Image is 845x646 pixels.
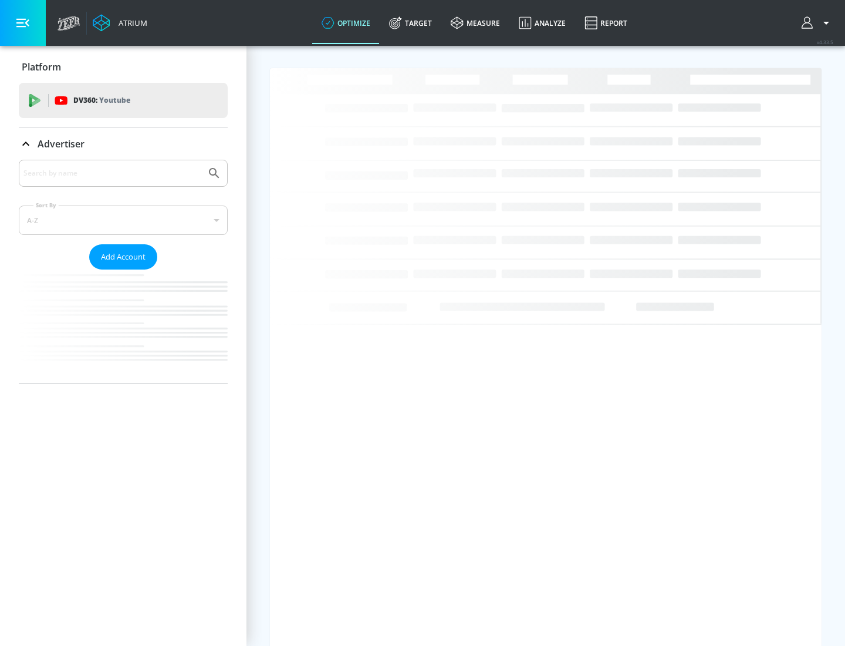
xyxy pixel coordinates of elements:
div: Platform [19,51,228,83]
label: Sort By [33,201,59,209]
a: Analyze [509,2,575,44]
a: Target [380,2,441,44]
div: Advertiser [19,160,228,383]
input: Search by name [23,166,201,181]
p: Advertiser [38,137,84,150]
div: Advertiser [19,127,228,160]
span: Add Account [101,250,146,264]
nav: list of Advertiser [19,270,228,383]
a: measure [441,2,509,44]
div: A-Z [19,206,228,235]
p: DV360: [73,94,130,107]
div: DV360: Youtube [19,83,228,118]
div: Atrium [114,18,147,28]
p: Platform [22,60,61,73]
span: v 4.33.5 [817,39,833,45]
a: Report [575,2,637,44]
p: Youtube [99,94,130,106]
a: optimize [312,2,380,44]
button: Add Account [89,244,157,270]
a: Atrium [93,14,147,32]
